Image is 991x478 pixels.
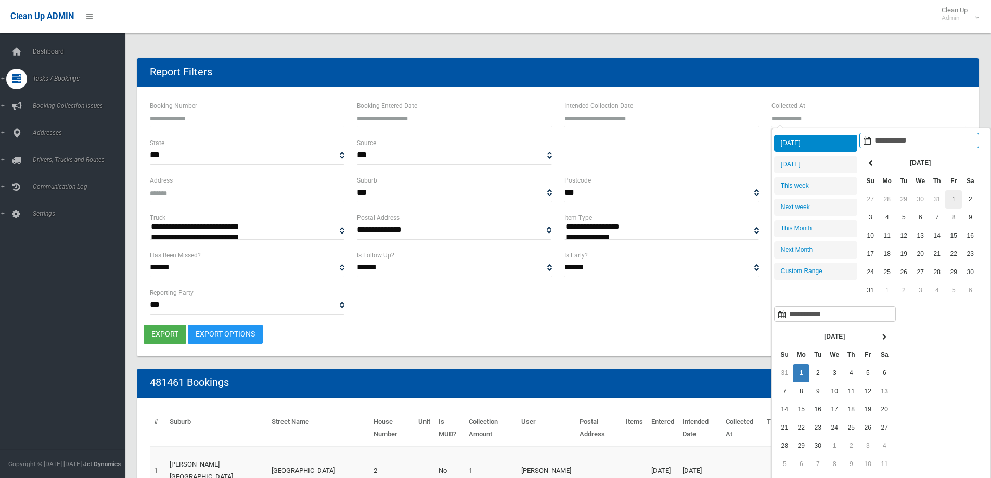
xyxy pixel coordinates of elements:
[862,263,879,281] td: 24
[150,100,197,111] label: Booking Number
[776,419,793,437] td: 21
[137,372,241,393] header: 481461 Bookings
[83,460,121,468] strong: Jet Dynamics
[843,455,859,473] td: 9
[154,467,158,474] a: 1
[879,209,895,227] td: 4
[962,209,979,227] td: 9
[879,227,895,245] td: 11
[763,410,789,446] th: Truck
[8,460,82,468] span: Copyright © [DATE]-[DATE]
[465,410,517,446] th: Collection Amount
[942,14,968,22] small: Admin
[575,410,621,446] th: Postal Address
[843,419,859,437] td: 25
[912,245,929,263] td: 20
[188,325,263,344] a: Export Options
[776,364,793,382] td: 31
[876,419,893,437] td: 27
[774,241,857,259] li: Next Month
[862,227,879,245] td: 10
[912,263,929,281] td: 27
[859,419,876,437] td: 26
[859,455,876,473] td: 10
[826,382,843,401] td: 10
[150,212,165,224] label: Truck
[776,401,793,419] td: 14
[647,410,678,446] th: Entered
[793,346,809,364] th: Mo
[774,220,857,237] li: This Month
[962,172,979,190] th: Sa
[137,62,225,82] header: Report Filters
[945,227,962,245] td: 15
[30,48,133,55] span: Dashboard
[826,346,843,364] th: We
[774,156,857,173] li: [DATE]
[895,245,912,263] td: 19
[622,410,647,446] th: Items
[962,263,979,281] td: 30
[774,263,857,280] li: Custom Range
[929,227,945,245] td: 14
[809,346,826,364] th: Tu
[564,212,592,224] label: Item Type
[862,190,879,209] td: 27
[895,209,912,227] td: 5
[826,401,843,419] td: 17
[962,281,979,300] td: 6
[843,437,859,455] td: 2
[826,437,843,455] td: 1
[826,364,843,382] td: 3
[879,172,895,190] th: Mo
[517,410,575,446] th: User
[809,401,826,419] td: 16
[895,281,912,300] td: 2
[809,364,826,382] td: 2
[150,410,165,446] th: #
[876,455,893,473] td: 11
[793,328,876,346] th: [DATE]
[879,263,895,281] td: 25
[165,410,267,446] th: Suburb
[776,455,793,473] td: 5
[30,183,133,190] span: Communication Log
[826,419,843,437] td: 24
[859,437,876,455] td: 3
[793,437,809,455] td: 29
[414,410,434,446] th: Unit
[879,154,962,172] th: [DATE]
[434,410,465,446] th: Is MUD?
[809,382,826,401] td: 9
[862,209,879,227] td: 3
[912,190,929,209] td: 30
[30,75,133,82] span: Tasks / Bookings
[859,346,876,364] th: Fr
[945,281,962,300] td: 5
[826,455,843,473] td: 8
[267,410,369,446] th: Street Name
[945,172,962,190] th: Fr
[776,437,793,455] td: 28
[30,210,133,217] span: Settings
[929,209,945,227] td: 7
[929,245,945,263] td: 21
[809,455,826,473] td: 7
[144,325,186,344] button: export
[912,209,929,227] td: 6
[843,382,859,401] td: 11
[879,245,895,263] td: 18
[30,102,133,109] span: Booking Collection Issues
[793,419,809,437] td: 22
[843,346,859,364] th: Th
[862,281,879,300] td: 31
[793,382,809,401] td: 8
[929,190,945,209] td: 31
[10,11,74,21] span: Clean Up ADMIN
[774,177,857,195] li: This week
[876,364,893,382] td: 6
[945,190,962,209] td: 1
[862,172,879,190] th: Su
[859,401,876,419] td: 19
[876,401,893,419] td: 20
